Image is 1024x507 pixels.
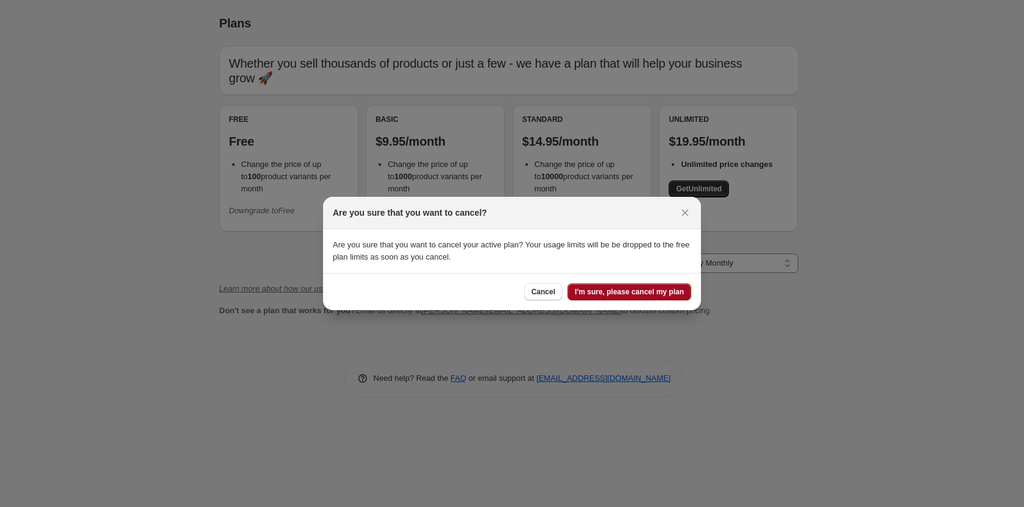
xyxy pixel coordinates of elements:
span: I'm sure, please cancel my plan [575,287,684,297]
span: Cancel [532,287,555,297]
h2: Are you sure that you want to cancel? [333,207,487,219]
button: Close [677,204,694,221]
button: Cancel [524,283,563,300]
button: I'm sure, please cancel my plan [567,283,691,300]
p: Are you sure that you want to cancel your active plan? Your usage limits will be be dropped to th... [333,239,691,263]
